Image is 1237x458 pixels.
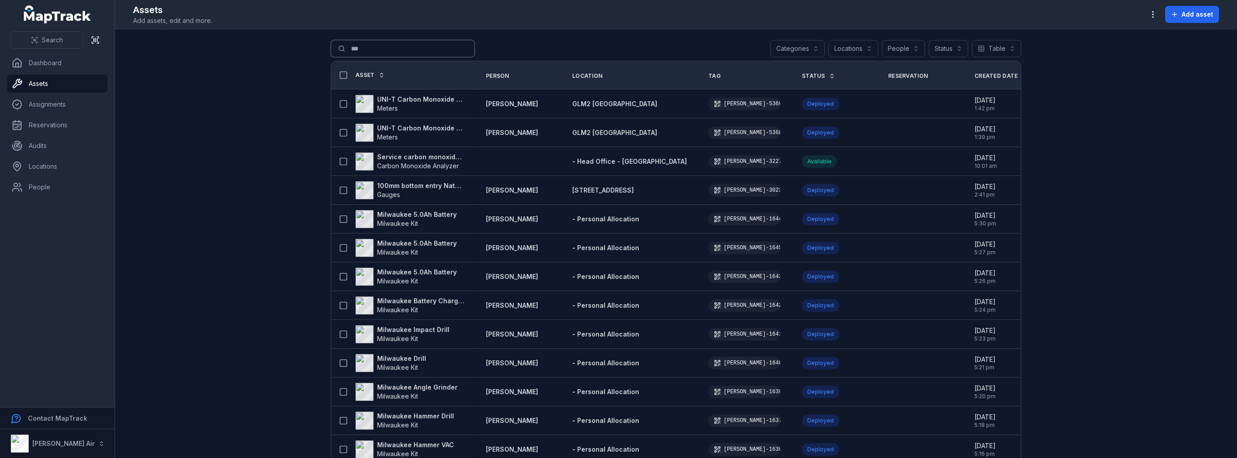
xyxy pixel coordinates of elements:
[11,31,83,49] button: Search
[356,325,449,343] a: Milwaukee Impact DrillMilwaukee Kit
[572,186,634,195] a: [STREET_ADDRESS]
[377,220,418,227] span: Milwaukee Kit
[708,443,780,456] div: [PERSON_NAME]-1638
[974,249,996,256] span: 5:27 pm
[572,272,639,281] a: - Personal Allocation
[356,412,454,430] a: Milwaukee Hammer DrillMilwaukee Kit
[974,153,997,162] span: [DATE]
[7,137,107,155] a: Audits
[377,440,454,449] strong: Milwaukee Hammer VAC
[486,99,538,108] a: [PERSON_NAME]
[572,388,639,395] span: - Personal Allocation
[974,335,996,342] span: 5:23 pm
[377,335,418,342] span: Milwaukee Kit
[572,128,657,137] a: GLM2 [GEOGRAPHIC_DATA]
[486,387,538,396] strong: [PERSON_NAME]
[486,330,538,339] a: [PERSON_NAME]
[377,364,418,371] span: Milwaukee Kit
[356,354,426,372] a: Milwaukee DrillMilwaukee Kit
[974,441,996,458] time: 6/26/2025, 5:16:47 PM
[377,421,418,429] span: Milwaukee Kit
[377,162,459,170] span: Carbon Monoxide Analyzer
[974,182,996,198] time: 7/28/2025, 2:41:10 PM
[572,215,639,223] span: - Personal Allocation
[708,184,780,197] div: [PERSON_NAME]-3023
[486,128,538,137] a: [PERSON_NAME]
[974,220,996,227] span: 5:30 pm
[802,270,839,283] div: Deployed
[974,72,1028,80] a: Created Date
[708,270,780,283] div: [PERSON_NAME]-1643
[572,215,639,224] a: - Personal Allocation
[486,243,538,252] a: [PERSON_NAME]
[7,157,107,175] a: Locations
[708,213,780,225] div: [PERSON_NAME]-1644
[802,414,839,427] div: Deployed
[888,72,928,80] span: Reservation
[572,330,639,338] span: - Personal Allocation
[377,392,418,400] span: Milwaukee Kit
[486,215,538,224] a: [PERSON_NAME]
[486,186,538,195] a: [PERSON_NAME]
[377,325,449,334] strong: Milwaukee Impact Drill
[708,299,780,312] div: [PERSON_NAME]-1642
[802,357,839,369] div: Deployed
[572,301,639,309] span: - Personal Allocation
[7,178,107,196] a: People
[802,386,839,398] div: Deployed
[974,182,996,191] span: [DATE]
[377,181,464,190] strong: 100mm bottom entry Nata carried gauge (0-2500kpa)
[974,413,996,429] time: 6/26/2025, 5:18:21 PM
[377,133,398,141] span: Meters
[356,239,457,257] a: Milwaukee 5.0Ah BatteryMilwaukee Kit
[974,450,996,458] span: 5:16 pm
[377,191,400,198] span: Gauges
[974,240,996,249] span: [DATE]
[42,36,63,45] span: Search
[974,278,996,285] span: 5:26 pm
[972,40,1021,57] button: Table
[486,445,538,454] a: [PERSON_NAME]
[377,354,426,363] strong: Milwaukee Drill
[356,210,457,228] a: Milwaukee 5.0Ah BatteryMilwaukee Kit
[974,422,996,429] span: 5:18 pm
[708,155,780,168] div: [PERSON_NAME]-3227
[133,16,212,25] span: Add assets, edit and more.
[356,153,464,171] a: Service carbon monoxide analyzerCarbon Monoxide Analyzer
[974,211,996,227] time: 6/26/2025, 5:30:10 PM
[882,40,925,57] button: People
[486,272,538,281] strong: [PERSON_NAME]
[974,162,997,170] span: 10:01 am
[974,125,996,134] span: [DATE]
[356,296,464,314] a: Milwaukee Battery ChargerMilwaukee Kit
[7,116,107,134] a: Reservations
[974,191,996,198] span: 2:41 pm
[828,40,878,57] button: Locations
[802,328,839,341] div: Deployed
[356,95,464,113] a: UNI-T Carbon Monoxide MeterMeters
[572,72,602,80] span: Location
[974,326,996,342] time: 6/26/2025, 5:23:33 PM
[802,213,839,225] div: Deployed
[572,416,639,425] a: - Personal Allocation
[377,248,418,256] span: Milwaukee Kit
[1165,6,1219,23] button: Add asset
[1182,10,1213,19] span: Add asset
[708,242,780,254] div: [PERSON_NAME]-1645
[572,244,639,251] span: - Personal Allocation
[7,95,107,113] a: Assignments
[974,211,996,220] span: [DATE]
[802,299,839,312] div: Deployed
[486,301,538,310] a: [PERSON_NAME]
[770,40,825,57] button: Categories
[486,359,538,368] a: [PERSON_NAME]
[974,297,996,314] time: 6/26/2025, 5:24:50 PM
[572,273,639,280] span: - Personal Allocation
[572,359,639,367] span: - Personal Allocation
[377,239,457,248] strong: Milwaukee 5.0Ah Battery
[708,98,780,110] div: [PERSON_NAME]-5369
[708,328,780,341] div: [PERSON_NAME]-1641
[377,277,418,285] span: Milwaukee Kit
